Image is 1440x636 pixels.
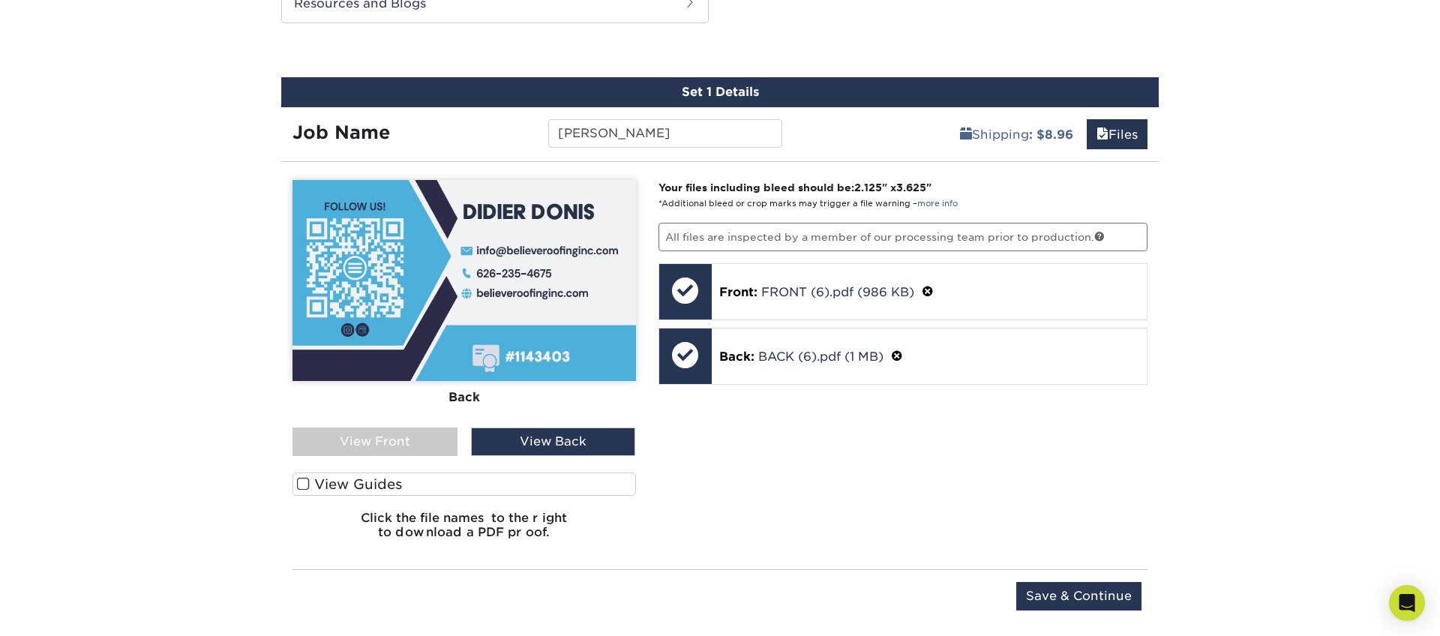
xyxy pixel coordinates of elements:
[292,511,636,551] h6: Click the file names to the right to download a PDF proof.
[658,199,958,208] small: *Additional bleed or crop marks may trigger a file warning –
[658,223,1148,251] p: All files are inspected by a member of our processing team prior to production.
[1029,127,1073,142] b: : $8.96
[1096,127,1108,142] span: files
[658,181,931,193] strong: Your files including bleed should be: " x "
[292,472,636,496] label: View Guides
[758,349,883,364] a: BACK (6).pdf (1 MB)
[1016,582,1141,610] input: Save & Continue
[1087,119,1147,149] a: Files
[917,199,958,208] a: more info
[719,349,754,364] span: Back:
[292,381,636,414] div: Back
[854,181,882,193] span: 2.125
[471,427,636,456] div: View Back
[950,119,1083,149] a: Shipping: $8.96
[292,427,457,456] div: View Front
[292,121,390,143] strong: Job Name
[719,285,757,299] span: Front:
[761,285,914,299] a: FRONT (6).pdf (986 KB)
[548,119,781,148] input: Enter a job name
[960,127,972,142] span: shipping
[1389,585,1425,621] div: Open Intercom Messenger
[896,181,926,193] span: 3.625
[281,77,1159,107] div: Set 1 Details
